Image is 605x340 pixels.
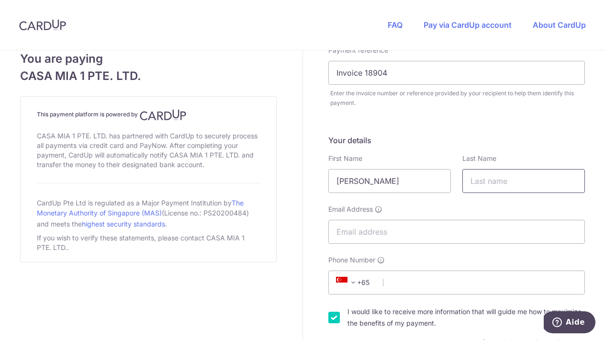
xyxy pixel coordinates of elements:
[37,109,260,121] h4: This payment platform is powered by
[328,220,585,244] input: Email address
[140,109,187,121] img: CardUp
[37,195,260,231] div: CardUp Pte Ltd is regulated as a Major Payment Institution by (License no.: PS20200484) and meets...
[328,154,362,163] label: First Name
[533,20,586,30] a: About CardUp
[20,50,277,68] span: You are paying
[37,231,260,254] div: If you wish to verify these statements, please contact CASA MIA 1 PTE. LTD..
[336,277,359,288] span: +65
[347,306,585,329] label: I would like to receive more information that will guide me how to maximize the benefits of my pa...
[328,45,388,55] label: Payment reference
[330,89,585,108] div: Enter the invoice number or reference provided by your recipient to help them identify this payment.
[328,135,585,146] h5: Your details
[388,20,403,30] a: FAQ
[19,19,66,31] img: CardUp
[424,20,512,30] a: Pay via CardUp account
[37,129,260,171] div: CASA MIA 1 PTE. LTD. has partnered with CardUp to securely process all payments via credit card a...
[328,255,375,265] span: Phone Number
[328,204,373,214] span: Email Address
[544,311,595,335] iframe: Ouvre un widget dans lequel vous pouvez trouver plus d’informations
[333,277,376,288] span: +65
[462,169,585,193] input: Last name
[20,68,277,85] span: CASA MIA 1 PTE. LTD.
[82,220,165,228] a: highest security standards
[328,169,451,193] input: First name
[462,154,496,163] label: Last Name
